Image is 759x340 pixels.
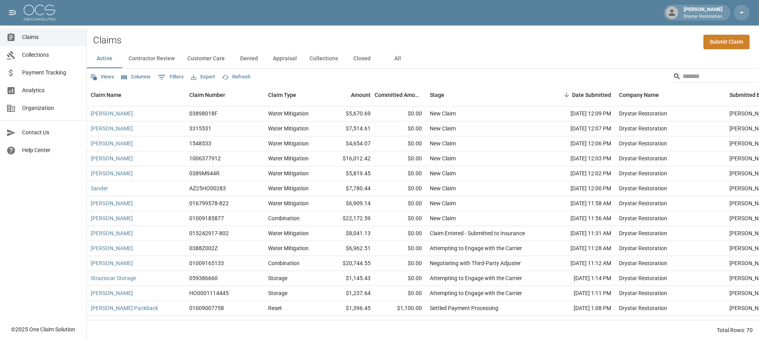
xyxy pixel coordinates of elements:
[220,71,252,83] button: Refresh
[375,136,426,151] div: $0.00
[22,128,80,137] span: Contact Us
[268,199,309,207] div: Water Mitigation
[430,244,522,252] div: Attempting to Engage with the Carrier
[268,154,309,162] div: Water Mitigation
[189,124,211,132] div: 3315531
[430,199,456,207] div: New Claim
[430,319,522,327] div: Attempting to Engage with the Carrier
[323,181,375,196] div: $7,780.44
[717,326,753,334] div: Total Rows: 70
[268,184,309,192] div: Water Mitigation
[91,154,133,162] a: [PERSON_NAME]
[375,316,426,331] div: $0.00
[189,319,224,327] div: 00104901833
[189,304,224,312] div: 01009007758
[375,211,426,226] div: $0.00
[268,84,296,106] div: Claim Type
[375,286,426,301] div: $0.00
[561,89,572,100] button: Sort
[344,49,380,68] button: Closed
[323,226,375,241] div: $8,041.13
[375,166,426,181] div: $0.00
[572,84,611,106] div: Date Submitted
[91,289,133,297] a: [PERSON_NAME]
[619,244,667,252] div: Drystar Restoration
[22,104,80,112] span: Organization
[181,49,231,68] button: Customer Care
[619,289,667,297] div: Drystar Restoration
[544,151,615,166] div: [DATE] 12:03 PM
[544,271,615,286] div: [DATE] 1:14 PM
[375,181,426,196] div: $0.00
[544,286,615,301] div: [DATE] 1:11 PM
[5,5,21,20] button: open drawer
[375,226,426,241] div: $0.00
[619,199,667,207] div: Drystar Restoration
[268,124,309,132] div: Water Mitigation
[264,84,323,106] div: Claim Type
[544,181,615,196] div: [DATE] 12:00 PM
[430,184,456,192] div: New Claim
[91,169,133,177] a: [PERSON_NAME]
[430,274,522,282] div: Attempting to Engage with the Carrier
[375,151,426,166] div: $0.00
[544,136,615,151] div: [DATE] 12:06 PM
[544,256,615,271] div: [DATE] 11:12 AM
[375,196,426,211] div: $0.00
[430,289,522,297] div: Attempting to Engage with the Carrier
[619,304,667,312] div: Drystar Restoration
[619,124,667,132] div: Drystar Restoration
[91,184,108,192] a: Sander
[268,110,309,117] div: Water Mitigation
[189,274,218,282] div: 059386660
[430,229,525,237] div: Claim Entered - Submitted to Insurance
[189,259,224,267] div: 01009165133
[544,241,615,256] div: [DATE] 11:28 AM
[684,13,723,20] p: Drystar Restoration
[268,139,309,147] div: Water Mitigation
[430,110,456,117] div: New Claim
[375,271,426,286] div: $0.00
[189,214,224,222] div: 01009185877
[303,49,344,68] button: Collections
[91,244,133,252] a: [PERSON_NAME]
[619,84,659,106] div: Company Name
[430,154,456,162] div: New Claim
[268,319,310,327] div: Pack Out & Reset
[323,271,375,286] div: $1,145.43
[619,259,667,267] div: Drystar Restoration
[189,184,226,192] div: AZ25HO00283
[619,169,667,177] div: Drystar Restoration
[430,304,498,312] div: Settled Payment Processing
[544,121,615,136] div: [DATE] 12:07 PM
[91,274,136,282] a: Straziscar Storage
[87,49,759,68] div: dynamic tabs
[544,106,615,121] div: [DATE] 12:09 PM
[430,84,444,106] div: Stage
[189,244,218,252] div: 0388Z002Z
[430,214,456,222] div: New Claim
[91,199,133,207] a: [PERSON_NAME]
[267,49,303,68] button: Appraisal
[619,214,667,222] div: Drystar Restoration
[189,71,217,83] button: Export
[544,166,615,181] div: [DATE] 12:02 PM
[375,84,426,106] div: Committed Amount
[619,184,667,192] div: Drystar Restoration
[619,274,667,282] div: Drystar Restoration
[268,229,309,237] div: Water Mitigation
[268,244,309,252] div: Water Mitigation
[681,6,726,20] div: [PERSON_NAME]
[619,154,667,162] div: Drystar Restoration
[673,70,757,84] div: Search
[91,319,179,327] a: [PERSON_NAME] Contents/Flooring
[375,241,426,256] div: $0.00
[323,196,375,211] div: $6,909.14
[189,110,218,117] div: 03898018F
[91,139,133,147] a: [PERSON_NAME]
[544,84,615,106] div: Date Submitted
[375,106,426,121] div: $0.00
[22,51,80,59] span: Collections
[323,151,375,166] div: $16,012.42
[615,84,725,106] div: Company Name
